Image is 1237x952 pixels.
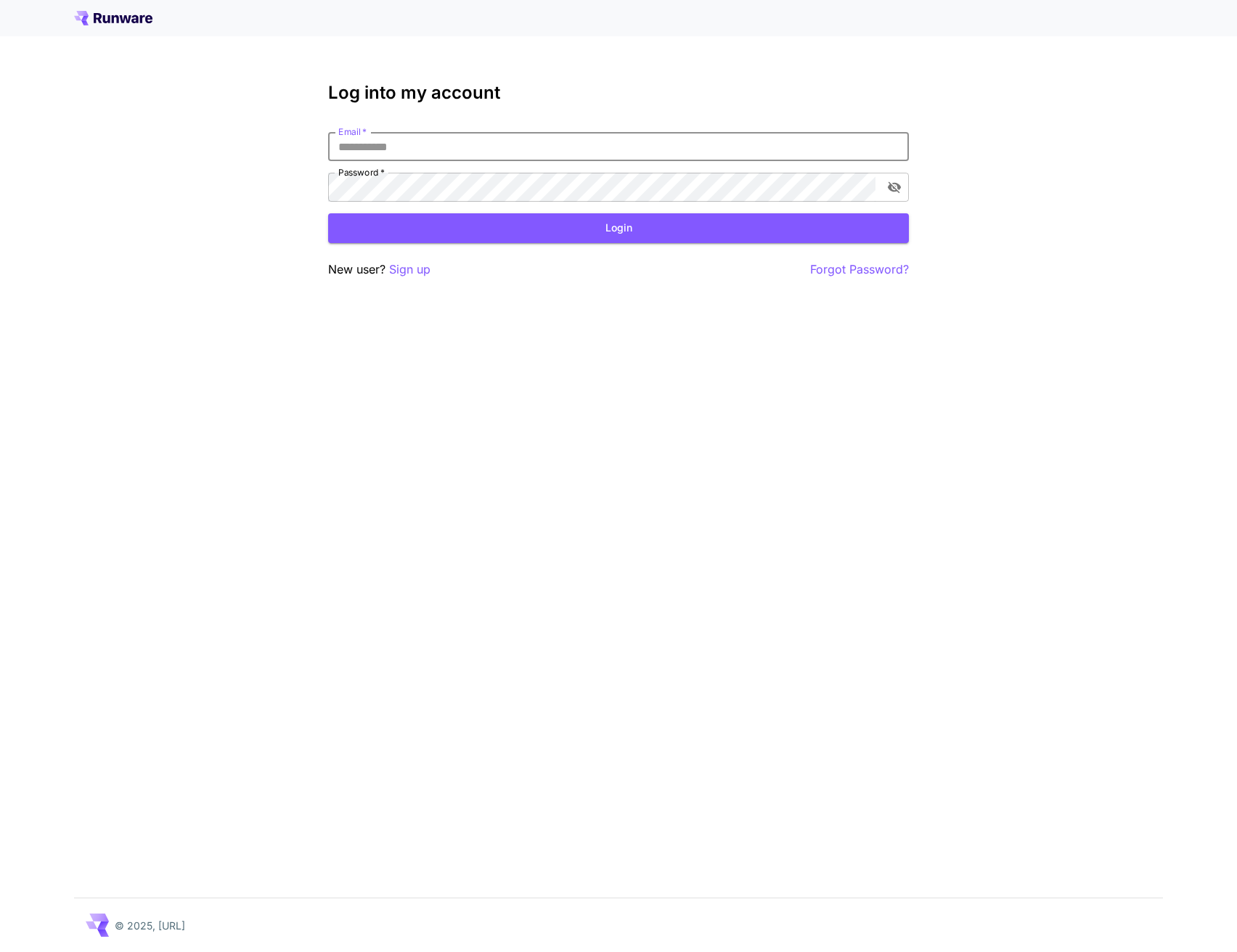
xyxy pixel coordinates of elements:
[810,260,909,279] button: Forgot Password?
[338,126,367,138] label: Email
[338,166,385,178] label: Password
[328,213,909,243] button: Login
[389,260,430,279] button: Sign up
[881,174,907,200] button: toggle password visibility
[115,918,185,933] p: © 2025, [URL]
[328,83,909,103] h3: Log into my account
[328,260,430,279] p: New user?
